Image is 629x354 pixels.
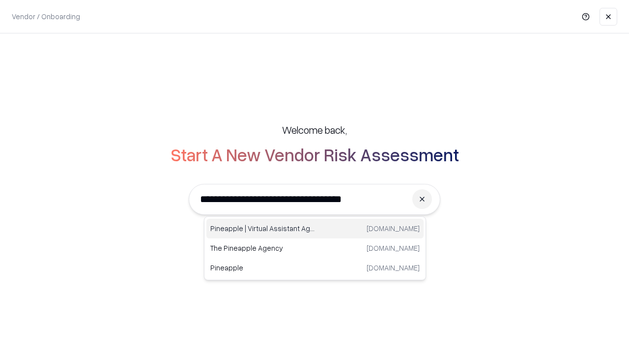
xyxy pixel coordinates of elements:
[12,11,80,22] p: Vendor / Onboarding
[282,123,347,137] h5: Welcome back,
[367,223,420,234] p: [DOMAIN_NAME]
[204,216,426,280] div: Suggestions
[367,243,420,253] p: [DOMAIN_NAME]
[367,263,420,273] p: [DOMAIN_NAME]
[210,223,315,234] p: Pineapple | Virtual Assistant Agency
[210,243,315,253] p: The Pineapple Agency
[210,263,315,273] p: Pineapple
[171,145,459,164] h2: Start A New Vendor Risk Assessment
